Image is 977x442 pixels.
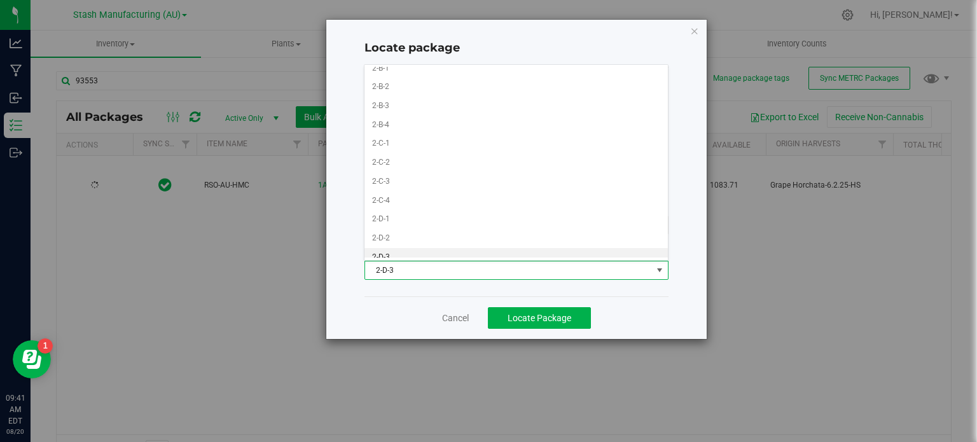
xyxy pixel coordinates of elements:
span: Locate Package [508,313,571,323]
li: 2-D-2 [364,229,667,248]
span: 2-D-3 [365,261,652,279]
li: 2-D-3 [364,248,667,267]
li: 2-D-1 [364,210,667,229]
span: select [651,261,667,279]
a: Cancel [442,312,469,324]
li: 2-B-4 [364,116,667,135]
li: 2-B-2 [364,78,667,97]
iframe: Resource center unread badge [38,338,53,354]
h4: Locate package [364,40,669,57]
li: 2-B-1 [364,59,667,78]
iframe: Resource center [13,340,51,378]
button: Locate Package [488,307,591,329]
li: 2-C-4 [364,191,667,211]
li: 2-C-3 [364,172,667,191]
li: 2-C-1 [364,134,667,153]
li: 2-B-3 [364,97,667,116]
li: 2-C-2 [364,153,667,172]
